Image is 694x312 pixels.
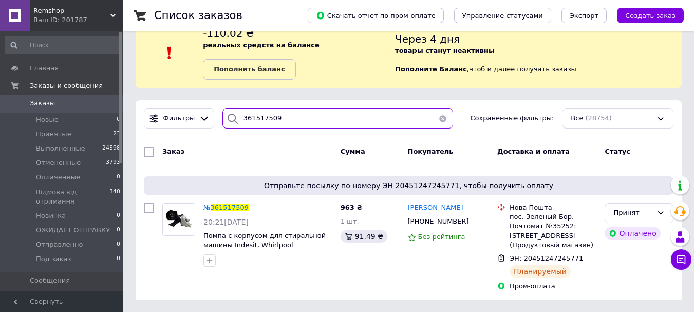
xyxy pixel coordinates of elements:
span: 24598 [102,144,120,153]
span: 963 ₴ [341,204,363,211]
span: Заказ [162,148,184,155]
input: Поиск [5,36,121,54]
span: 1 шт. [341,217,359,225]
span: Отмененные [36,158,81,168]
span: Оплаченные [36,173,80,182]
span: 20:21[DATE] [203,218,249,226]
div: 91.49 ₴ [341,230,387,243]
span: Скачать отчет по пром-оплате [316,11,436,20]
span: Главная [30,64,59,73]
span: 0 [117,115,120,124]
div: Ваш ID: 201787 [33,15,123,25]
span: № [203,204,211,211]
span: Выполненные [36,144,85,153]
button: Чат с покупателем [671,249,691,270]
span: Отправьте посылку по номеру ЭН 20451247245771, чтобы получить оплату [148,180,669,191]
span: (28754) [585,114,612,122]
span: 361517509 [211,204,249,211]
span: [PHONE_NUMBER] [408,217,469,225]
img: :exclamation: [162,45,177,61]
b: Пополнить баланс [214,65,285,73]
span: ЭН: 20451247245771 [510,254,583,262]
span: Создать заказ [625,12,676,20]
span: Принятые [36,130,71,139]
a: Помпа с корпусом для стиральной машины Indesit, Whirlpool 481073071153 [203,232,326,259]
a: Создать заказ [607,11,684,19]
span: Remshop [33,6,110,15]
span: 3793 [106,158,120,168]
b: Пополните Баланс [395,65,467,73]
div: пос. Зеленый Бор, Почтомат №35252: [STREET_ADDRESS] (Продуктовый магазин) [510,212,596,250]
button: Очистить [433,108,453,129]
span: 0 [117,173,120,182]
a: Пополнить баланс [203,59,295,80]
span: 340 [109,188,120,206]
span: -110.02 ₴ [203,27,254,40]
div: Нова Пошта [510,203,596,212]
h1: Список заказов [154,9,242,22]
div: , чтоб и далее получать заказы [395,26,682,80]
span: Без рейтинга [418,233,465,241]
div: Оплачено [605,227,660,240]
b: реальных средств на балансе [203,41,320,49]
div: Планируемый [510,265,571,278]
span: Новые [36,115,59,124]
div: Пром-оплата [510,282,596,291]
span: Заказы [30,99,55,108]
button: Экспорт [561,8,607,23]
span: 23 [113,130,120,139]
a: [PERSON_NAME] [408,203,463,213]
span: 0 [117,254,120,264]
span: 0 [117,240,120,249]
span: Экспорт [570,12,598,20]
a: Фото товару [162,203,195,236]
span: 0 [117,226,120,235]
span: Сообщения [30,276,70,285]
span: Под заказ [36,254,71,264]
span: Через 4 дня [395,33,460,45]
span: Отправленно [36,240,83,249]
span: Відмова від отримання [36,188,109,206]
div: Принят [613,208,652,218]
span: Статус [605,148,630,155]
span: Заказы и сообщения [30,81,103,90]
span: Фильтры [163,114,195,123]
span: Покупатель [408,148,454,155]
input: Поиск по номеру заказа, ФИО покупателя, номеру телефона, Email, номеру накладной [222,108,453,129]
span: Сохраненные фильтры: [471,114,554,123]
b: товары станут неактивны [395,47,495,54]
span: Новинка [36,211,66,221]
a: №361517509 [203,204,249,211]
span: Управление статусами [462,12,543,20]
button: Скачать отчет по пром-оплате [308,8,444,23]
button: Создать заказ [617,8,684,23]
span: Сумма [341,148,365,155]
img: Фото товару [163,204,195,235]
span: [PERSON_NAME] [408,204,463,211]
button: Управление статусами [454,8,551,23]
span: ОЖИДАЕТ ОТПРАВКУ [36,226,110,235]
span: Доставка и оплата [497,148,570,155]
span: Все [571,114,583,123]
span: 0 [117,211,120,221]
